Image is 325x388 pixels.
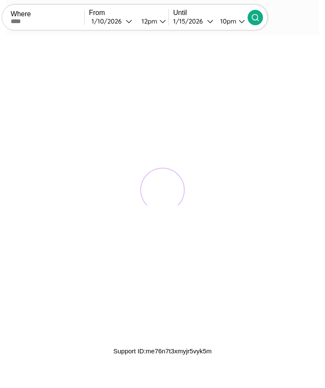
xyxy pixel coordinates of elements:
div: 12pm [137,17,160,25]
button: 10pm [213,17,248,26]
label: Until [173,9,248,17]
p: Support ID: me76n7t3xmyjr5vyk5m [113,345,212,357]
button: 1/10/2026 [89,17,135,26]
label: Where [11,10,84,18]
div: 1 / 15 / 2026 [173,17,207,25]
div: 1 / 10 / 2026 [92,17,126,25]
label: From [89,9,168,17]
div: 10pm [216,17,239,25]
button: 12pm [135,17,168,26]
